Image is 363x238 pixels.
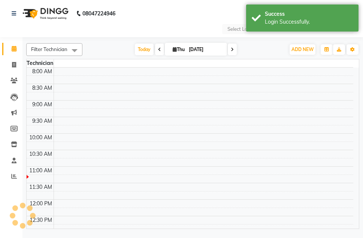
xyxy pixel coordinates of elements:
[31,101,54,108] div: 9:00 AM
[28,134,54,142] div: 10:00 AM
[28,200,54,208] div: 12:00 PM
[28,150,54,158] div: 10:30 AM
[82,3,115,24] b: 08047224946
[31,68,54,75] div: 8:00 AM
[171,47,187,52] span: Thu
[31,117,54,125] div: 9:30 AM
[31,46,67,52] span: Filter Technician
[31,84,54,92] div: 8:30 AM
[19,3,70,24] img: logo
[187,44,224,55] input: 2025-09-04
[28,167,54,175] div: 11:00 AM
[28,183,54,191] div: 11:30 AM
[28,216,54,224] div: 12:30 PM
[265,18,353,26] div: Login Successfully.
[135,44,154,55] span: Today
[291,47,314,52] span: ADD NEW
[290,44,315,55] button: ADD NEW
[265,10,353,18] div: Success
[227,26,262,33] div: Select Location
[27,59,54,67] div: Technician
